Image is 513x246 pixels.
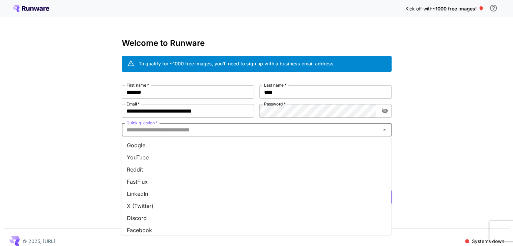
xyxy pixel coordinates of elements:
span: Kick off with [405,6,432,11]
label: Last name [264,82,286,88]
li: X (Twitter) [121,200,391,212]
li: Reddit [121,163,391,176]
p: Systems down [472,238,504,245]
button: Close [380,125,389,134]
label: Quick question [126,120,158,126]
div: To qualify for ~1000 free images, you’ll need to sign up with a business email address. [139,60,335,67]
li: FastFlux [121,176,391,188]
li: LinkedIn [121,188,391,200]
li: Facebook [121,224,391,236]
h3: Welcome to Runware [122,38,392,48]
label: First name [126,82,149,88]
p: © 2025, [URL] [23,238,55,245]
label: Password [264,101,286,107]
li: Google [121,139,391,151]
label: Email [126,101,140,107]
button: In order to qualify for free credit, you need to sign up with a business email address and click ... [487,1,500,15]
li: Discord [121,212,391,224]
button: toggle password visibility [379,105,391,117]
li: YouTube [121,151,391,163]
span: ~1000 free images! 🎈 [432,6,484,11]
